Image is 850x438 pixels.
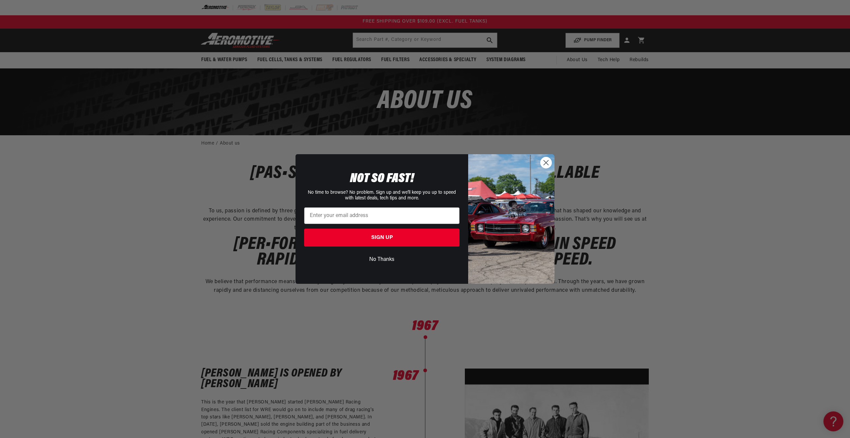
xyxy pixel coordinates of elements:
[540,157,552,168] button: Close dialog
[304,229,460,247] button: SIGN UP
[304,253,460,266] button: No Thanks
[468,154,554,284] img: 85cdd541-2605-488b-b08c-a5ee7b438a35.jpeg
[308,190,456,201] span: No time to browse? No problem. Sign up and we'll keep you up to speed with latest deals, tech tip...
[350,172,414,185] span: NOT SO FAST!
[304,207,460,224] input: Enter your email address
